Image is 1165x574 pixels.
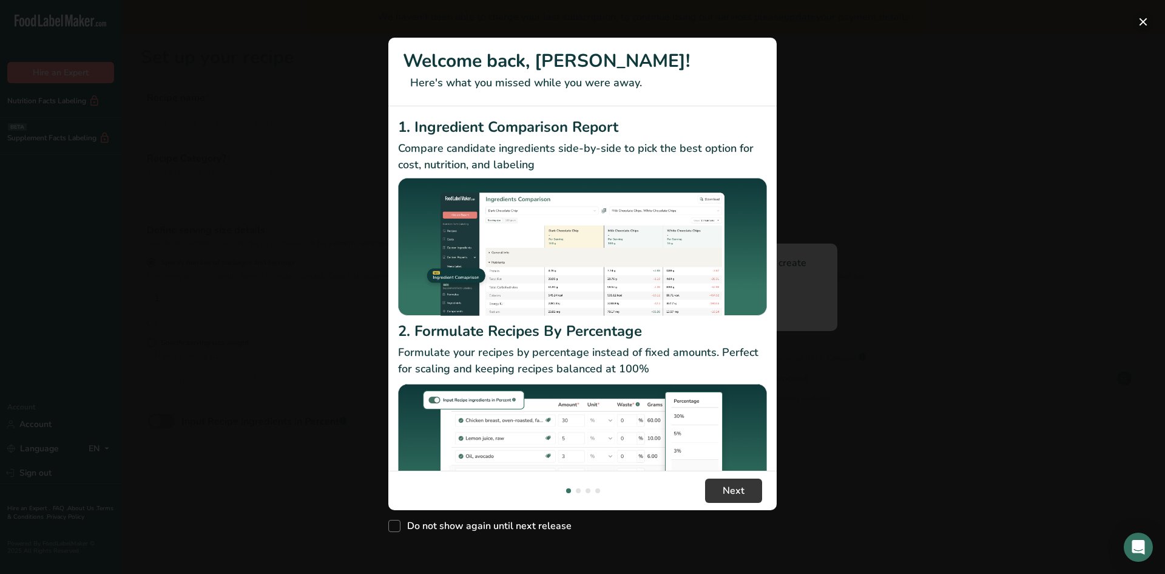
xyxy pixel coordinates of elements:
img: Formulate Recipes By Percentage [398,382,767,528]
p: Compare candidate ingredients side-by-side to pick the best option for cost, nutrition, and labeling [398,140,767,173]
p: Here's what you missed while you were away. [403,75,762,91]
span: Next [723,483,745,498]
span: Do not show again until next release [400,520,572,532]
h2: 1. Ingredient Comparison Report [398,116,767,138]
h2: 2. Formulate Recipes By Percentage [398,320,767,342]
h1: Welcome back, [PERSON_NAME]! [403,47,762,75]
div: Open Intercom Messenger [1124,533,1153,562]
img: Ingredient Comparison Report [398,178,767,316]
p: Formulate your recipes by percentage instead of fixed amounts. Perfect for scaling and keeping re... [398,344,767,377]
button: Next [705,479,762,503]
